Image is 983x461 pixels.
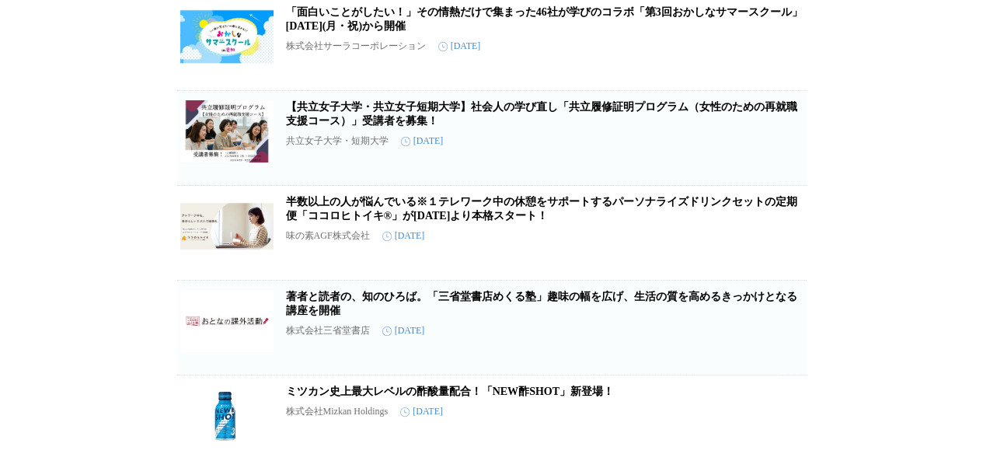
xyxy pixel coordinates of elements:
img: 半数以上の人が悩んでいる※１テレワーク中の休憩をサポートするパーソナライズドリンクセットの定期便「ココロヒトイキ®」が4月25日（金）より本格スタート！ [180,195,274,257]
time: [DATE] [400,406,443,417]
time: [DATE] [401,135,444,147]
a: 著者と読者の、知のひろば。「三省堂書店めくる塾」趣味の幅を広げ、生活の質を高めるきっかけとなる講座を開催 [286,291,797,316]
p: 株式会社サーラコーポレーション [286,40,426,53]
img: 「面白いことがしたい！」その情熱だけで集まった46社が学びのコラボ「第3回おかしなサマースクール」7月21日(月・祝)から開催 [180,5,274,68]
time: [DATE] [438,40,481,52]
a: ミツカン史上最大レベルの酢酸量配合！「NEW酢SHOT」新登場！ [286,386,614,397]
p: 株式会社三省堂書店 [286,324,370,337]
img: 著者と読者の、知のひろば。「三省堂書店めくる塾」趣味の幅を広げ、生活の質を高めるきっかけとなる講座を開催 [180,290,274,352]
p: 共立女子大学・短期大学 [286,134,389,148]
time: [DATE] [382,325,425,337]
p: 株式会社Mizkan Holdings [286,405,389,418]
img: 【共立女子大学・共立女子短期大学】社会人の学び直し「共立履修証明プログラム（女性のための再就職支援コース）」受講者を募集！ [180,100,274,162]
a: 「面白いことがしたい！」その情熱だけで集まった46社が学びのコラボ「第3回おかしなサマースクール」[DATE](月・祝)から開催 [286,6,803,32]
a: 半数以上の人が悩んでいる※１テレワーク中の休憩をサポートするパーソナライズドリンクセットの定期便「ココロヒトイキ®」が[DATE]より本格スタート！ [286,196,797,222]
a: 【共立女子大学・共立女子短期大学】社会人の学び直し「共立履修証明プログラム（女性のための再就職支援コース）」受講者を募集！ [286,101,797,127]
img: ミツカン史上最大レベルの酢酸量配合！「NEW酢SHOT」新登場！ [180,385,274,447]
time: [DATE] [382,230,425,242]
p: 味の素AGF株式会社 [286,229,370,243]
